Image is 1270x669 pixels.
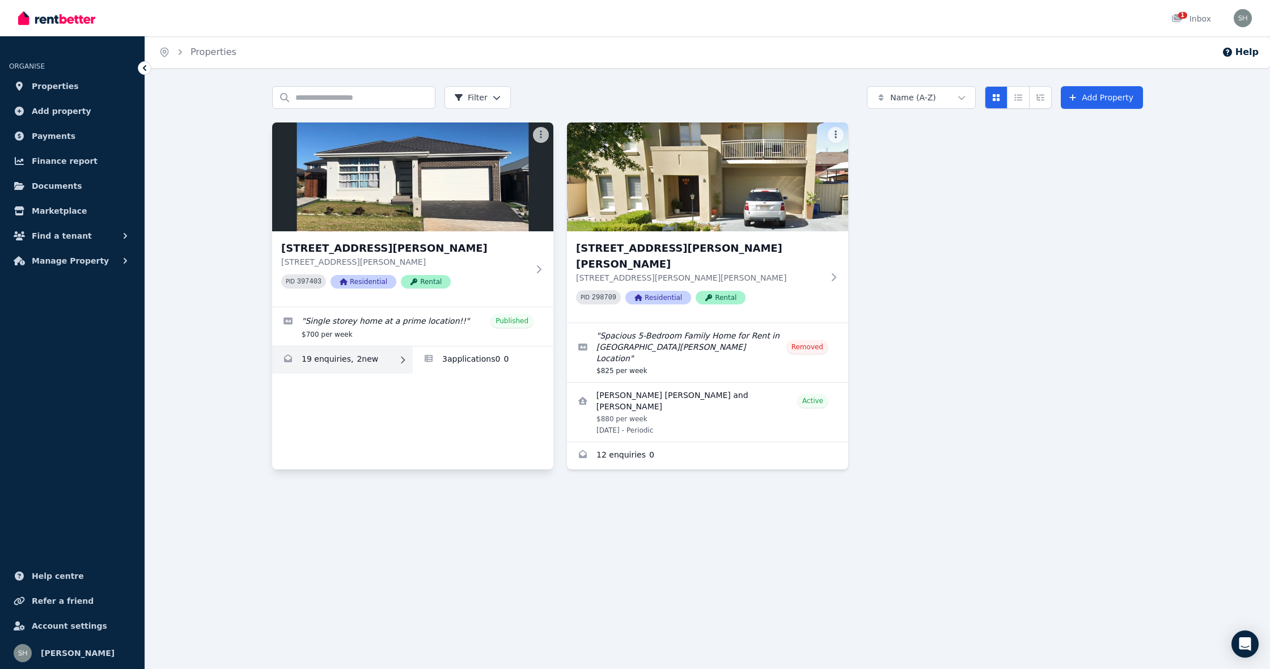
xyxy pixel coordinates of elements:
a: Account settings [9,615,136,637]
a: Applications for 9 Rowan St, Oran Park [413,346,553,374]
a: Properties [9,75,136,98]
button: Find a tenant [9,225,136,247]
a: Properties [190,46,236,57]
img: RentBetter [18,10,95,27]
button: More options [533,127,549,143]
div: Inbox [1171,13,1211,24]
p: [STREET_ADDRESS][PERSON_NAME][PERSON_NAME] [576,272,823,283]
img: 9 Rowan St, Oran Park [272,122,553,231]
h3: [STREET_ADDRESS][PERSON_NAME][PERSON_NAME] [576,240,823,272]
span: Properties [32,79,79,93]
a: Edit listing: Spacious 5-Bedroom Family Home for Rent in Prime Harrington Park Location [567,323,848,382]
span: Marketplace [32,204,87,218]
code: 298709 [592,294,616,302]
span: Account settings [32,619,107,633]
span: ORGANISE [9,62,45,70]
span: Residential [331,275,396,289]
img: YI WANG [1234,9,1252,27]
span: [PERSON_NAME] [41,646,115,660]
div: View options [985,86,1052,109]
a: Payments [9,125,136,147]
button: Filter [444,86,511,109]
code: 397403 [297,278,321,286]
a: Add Property [1061,86,1143,109]
a: Finance report [9,150,136,172]
h3: [STREET_ADDRESS][PERSON_NAME] [281,240,528,256]
a: Documents [9,175,136,197]
small: PID [581,294,590,300]
span: Residential [625,291,691,304]
button: Help [1222,45,1259,59]
span: Add property [32,104,91,118]
button: Compact list view [1007,86,1030,109]
div: Open Intercom Messenger [1231,630,1259,658]
button: Card view [985,86,1007,109]
img: YI WANG [14,644,32,662]
p: [STREET_ADDRESS][PERSON_NAME] [281,256,528,268]
span: Filter [454,92,488,103]
span: Manage Property [32,254,109,268]
a: 9 Rowan St, Oran Park[STREET_ADDRESS][PERSON_NAME][STREET_ADDRESS][PERSON_NAME]PID 397403Resident... [272,122,553,307]
a: Enquiries for 9 Rowan St, Oran Park [272,346,413,374]
nav: Breadcrumb [145,36,250,68]
a: Add property [9,100,136,122]
a: Help centre [9,565,136,587]
span: Refer a friend [32,594,94,608]
a: 52 Mason Drive, Harrington Park[STREET_ADDRESS][PERSON_NAME][PERSON_NAME][STREET_ADDRESS][PERSON_... [567,122,848,323]
small: PID [286,278,295,285]
span: Find a tenant [32,229,92,243]
a: Edit listing: Single storey home at a prime location!! [272,307,553,346]
button: More options [828,127,844,143]
span: Name (A-Z) [890,92,936,103]
span: Rental [696,291,746,304]
button: Expanded list view [1029,86,1052,109]
span: Help centre [32,569,84,583]
span: Payments [32,129,75,143]
img: 52 Mason Drive, Harrington Park [567,122,848,231]
span: Documents [32,179,82,193]
button: Manage Property [9,249,136,272]
a: Enquiries for 52 Mason Drive, Harrington Park [567,442,848,469]
button: Name (A-Z) [867,86,976,109]
span: 1 [1178,12,1187,19]
a: View details for Diodoro david D'elia and Ana D'elia [567,383,848,442]
span: Rental [401,275,451,289]
a: Marketplace [9,200,136,222]
a: Refer a friend [9,590,136,612]
span: Finance report [32,154,98,168]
